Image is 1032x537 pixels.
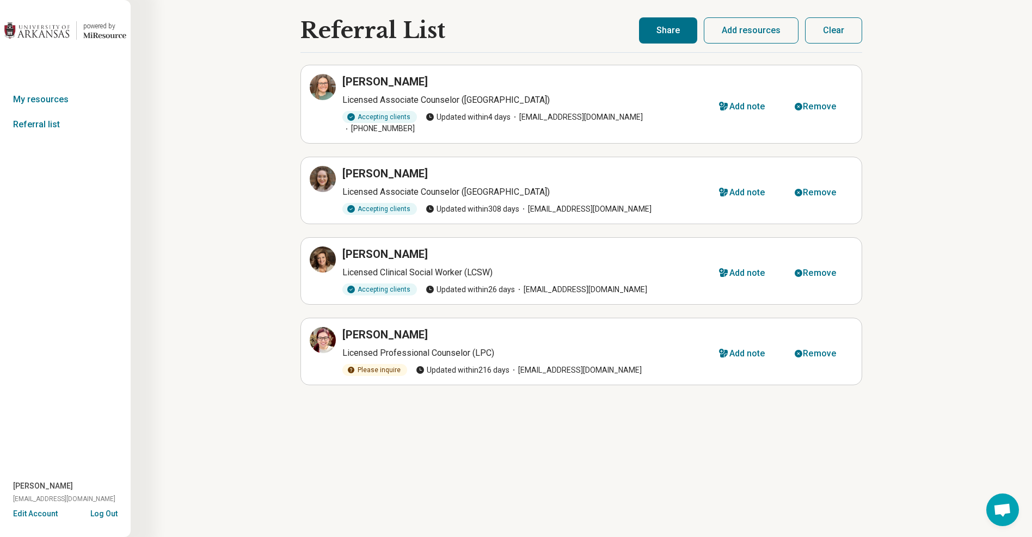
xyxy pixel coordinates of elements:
span: Updated within 308 days [426,203,519,215]
div: Remove [803,269,836,277]
p: Licensed Associate Counselor ([GEOGRAPHIC_DATA]) [342,94,706,107]
button: Remove [782,94,853,120]
span: [EMAIL_ADDRESS][DOMAIN_NAME] [515,284,647,295]
div: Remove [803,349,836,358]
h3: [PERSON_NAME] [342,166,428,181]
button: Clear [805,17,862,44]
span: [EMAIL_ADDRESS][DOMAIN_NAME] [511,112,643,123]
div: Accepting clients [342,283,417,295]
div: Remove [803,102,836,111]
img: University of Arkansas [4,17,70,44]
button: Remove [782,180,853,206]
div: Open chat [986,493,1019,526]
div: Add note [729,102,765,111]
a: University of Arkansaspowered by [4,17,126,44]
span: Updated within 26 days [426,284,515,295]
button: Remove [782,341,853,367]
button: Add note [706,260,782,286]
span: Updated within 4 days [426,112,511,123]
h1: Referral List [300,18,445,43]
div: Please inquire [342,364,407,376]
button: Edit Account [13,508,58,520]
button: Remove [782,260,853,286]
button: Add resources [704,17,798,44]
div: Accepting clients [342,111,417,123]
div: Remove [803,188,836,197]
div: Add note [729,188,765,197]
span: [EMAIL_ADDRESS][DOMAIN_NAME] [13,494,115,504]
h3: [PERSON_NAME] [342,74,428,89]
button: Add note [706,94,782,120]
span: Updated within 216 days [416,365,509,376]
div: Accepting clients [342,203,417,215]
span: [EMAIL_ADDRESS][DOMAIN_NAME] [509,365,642,376]
p: Licensed Professional Counselor (LPC) [342,347,706,360]
div: powered by [83,21,126,31]
span: [EMAIL_ADDRESS][DOMAIN_NAME] [519,203,652,215]
button: Add note [706,341,782,367]
button: Share [639,17,697,44]
span: [PERSON_NAME] [13,480,73,492]
h3: [PERSON_NAME] [342,246,428,262]
button: Add note [706,180,782,206]
span: [PHONE_NUMBER] [342,123,415,134]
p: Licensed Clinical Social Worker (LCSW) [342,266,706,279]
div: Add note [729,349,765,358]
div: Add note [729,269,765,277]
button: Log Out [90,508,118,517]
h3: [PERSON_NAME] [342,327,428,342]
p: Licensed Associate Counselor ([GEOGRAPHIC_DATA]) [342,186,706,199]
